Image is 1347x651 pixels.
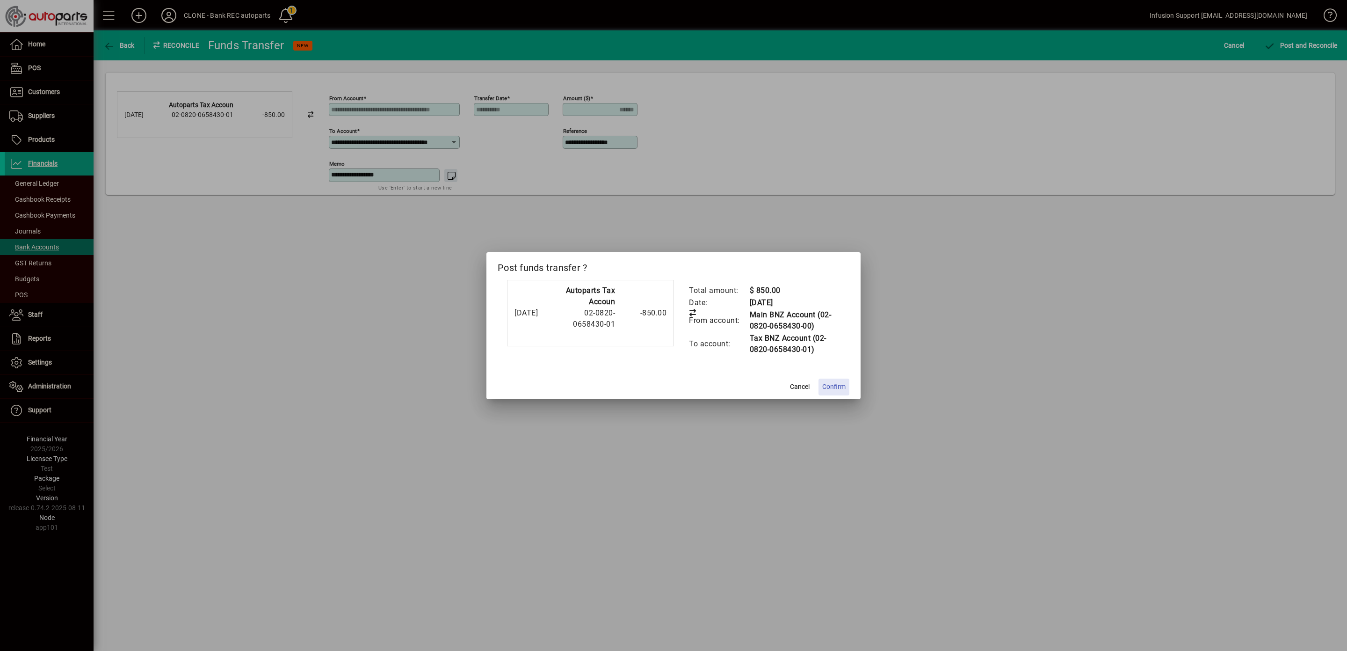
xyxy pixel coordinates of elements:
button: Confirm [818,379,849,395]
div: -850.00 [620,307,666,319]
h2: Post funds transfer ? [486,252,861,279]
td: Date: [688,297,749,309]
button: Cancel [785,379,815,395]
strong: Autoparts Tax Accoun [566,286,616,306]
span: Cancel [790,382,810,392]
td: $ 850.00 [749,285,840,297]
td: To account: [688,332,749,356]
td: From account: [688,309,749,332]
td: Main BNZ Account (02-0820-0658430-00) [749,309,840,332]
td: Total amount: [688,285,749,297]
td: Tax BNZ Account (02-0820-0658430-01) [749,332,840,356]
div: [DATE] [514,307,545,319]
span: 02-0820-0658430-01 [573,308,615,329]
span: Confirm [822,382,846,392]
td: [DATE] [749,297,840,309]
